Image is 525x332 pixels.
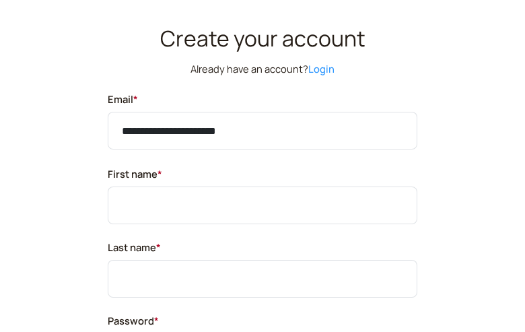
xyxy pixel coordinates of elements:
[108,238,417,257] label: Last name
[108,24,417,54] h1: Create your account
[108,164,417,183] label: First name
[308,62,335,75] a: Login
[108,90,417,108] label: Email
[108,61,417,76] p: Already have an account?
[108,311,417,330] label: Password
